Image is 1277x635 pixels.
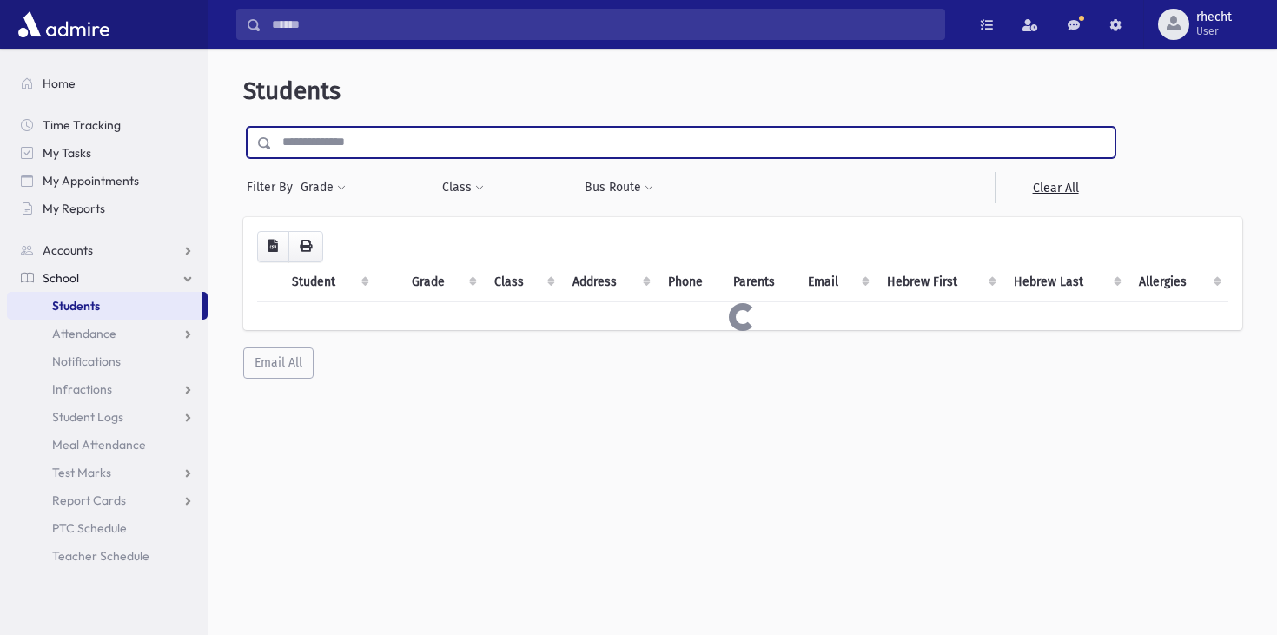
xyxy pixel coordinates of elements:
[562,262,658,302] th: Address
[877,262,1003,302] th: Hebrew First
[1128,262,1228,302] th: Allergies
[243,347,314,379] button: Email All
[14,7,114,42] img: AdmirePro
[7,167,208,195] a: My Appointments
[7,320,208,347] a: Attendance
[300,172,347,203] button: Grade
[43,173,139,189] span: My Appointments
[52,409,123,425] span: Student Logs
[1003,262,1128,302] th: Hebrew Last
[797,262,877,302] th: Email
[7,514,208,542] a: PTC Schedule
[7,459,208,486] a: Test Marks
[52,520,127,536] span: PTC Schedule
[584,172,654,203] button: Bus Route
[7,292,202,320] a: Students
[52,326,116,341] span: Attendance
[52,548,149,564] span: Teacher Schedule
[243,76,341,105] span: Students
[52,354,121,369] span: Notifications
[7,69,208,97] a: Home
[7,542,208,570] a: Teacher Schedule
[723,262,797,302] th: Parents
[7,403,208,431] a: Student Logs
[7,236,208,264] a: Accounts
[7,347,208,375] a: Notifications
[7,375,208,403] a: Infractions
[52,493,126,508] span: Report Cards
[52,381,112,397] span: Infractions
[43,117,121,133] span: Time Tracking
[43,270,79,286] span: School
[288,231,323,262] button: Print
[484,262,562,302] th: Class
[52,437,146,453] span: Meal Attendance
[281,262,376,302] th: Student
[43,242,93,258] span: Accounts
[52,298,100,314] span: Students
[7,195,208,222] a: My Reports
[43,145,91,161] span: My Tasks
[43,201,105,216] span: My Reports
[257,231,289,262] button: CSV
[1196,10,1232,24] span: rhecht
[43,76,76,91] span: Home
[52,465,111,480] span: Test Marks
[1196,24,1232,38] span: User
[7,431,208,459] a: Meal Attendance
[7,111,208,139] a: Time Tracking
[441,172,485,203] button: Class
[7,264,208,292] a: School
[7,486,208,514] a: Report Cards
[658,262,724,302] th: Phone
[7,139,208,167] a: My Tasks
[401,262,484,302] th: Grade
[247,178,300,196] span: Filter By
[261,9,944,40] input: Search
[995,172,1115,203] a: Clear All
